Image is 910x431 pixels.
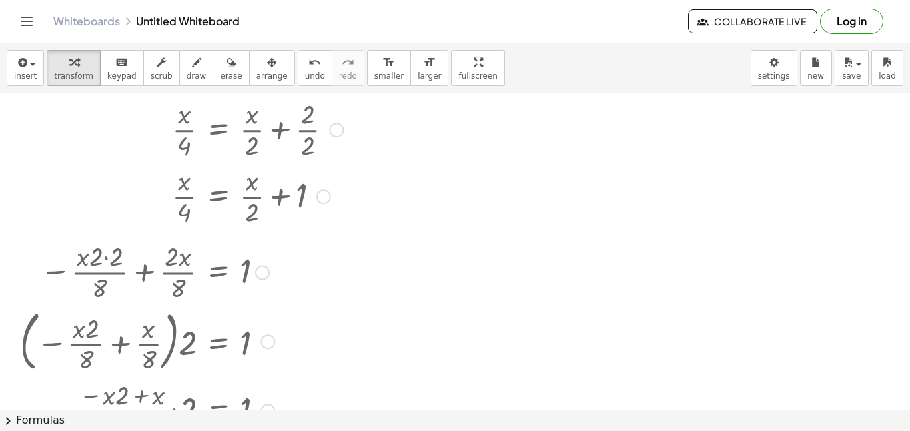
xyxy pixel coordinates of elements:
button: transform [47,50,101,86]
span: transform [54,71,93,81]
i: keyboard [115,55,128,71]
button: keyboardkeypad [100,50,144,86]
span: keypad [107,71,137,81]
button: Log in [820,9,883,34]
button: draw [179,50,214,86]
i: format_size [423,55,436,71]
span: settings [758,71,790,81]
span: smaller [374,71,404,81]
button: save [835,50,869,86]
span: draw [187,71,207,81]
button: Toggle navigation [16,11,37,32]
button: new [800,50,832,86]
i: undo [308,55,321,71]
span: larger [418,71,441,81]
span: new [807,71,824,81]
button: redoredo [332,50,364,86]
span: redo [339,71,357,81]
span: load [879,71,896,81]
i: format_size [382,55,395,71]
span: undo [305,71,325,81]
span: arrange [256,71,288,81]
span: fullscreen [458,71,497,81]
button: arrange [249,50,295,86]
a: Whiteboards [53,15,120,28]
span: scrub [151,71,173,81]
button: format_sizesmaller [367,50,411,86]
button: Collaborate Live [688,9,817,33]
button: undoundo [298,50,332,86]
i: redo [342,55,354,71]
span: save [842,71,861,81]
button: fullscreen [451,50,504,86]
button: insert [7,50,44,86]
button: format_sizelarger [410,50,448,86]
button: erase [213,50,249,86]
span: Collaborate Live [699,15,806,27]
span: erase [220,71,242,81]
button: load [871,50,903,86]
span: insert [14,71,37,81]
button: scrub [143,50,180,86]
button: settings [751,50,797,86]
